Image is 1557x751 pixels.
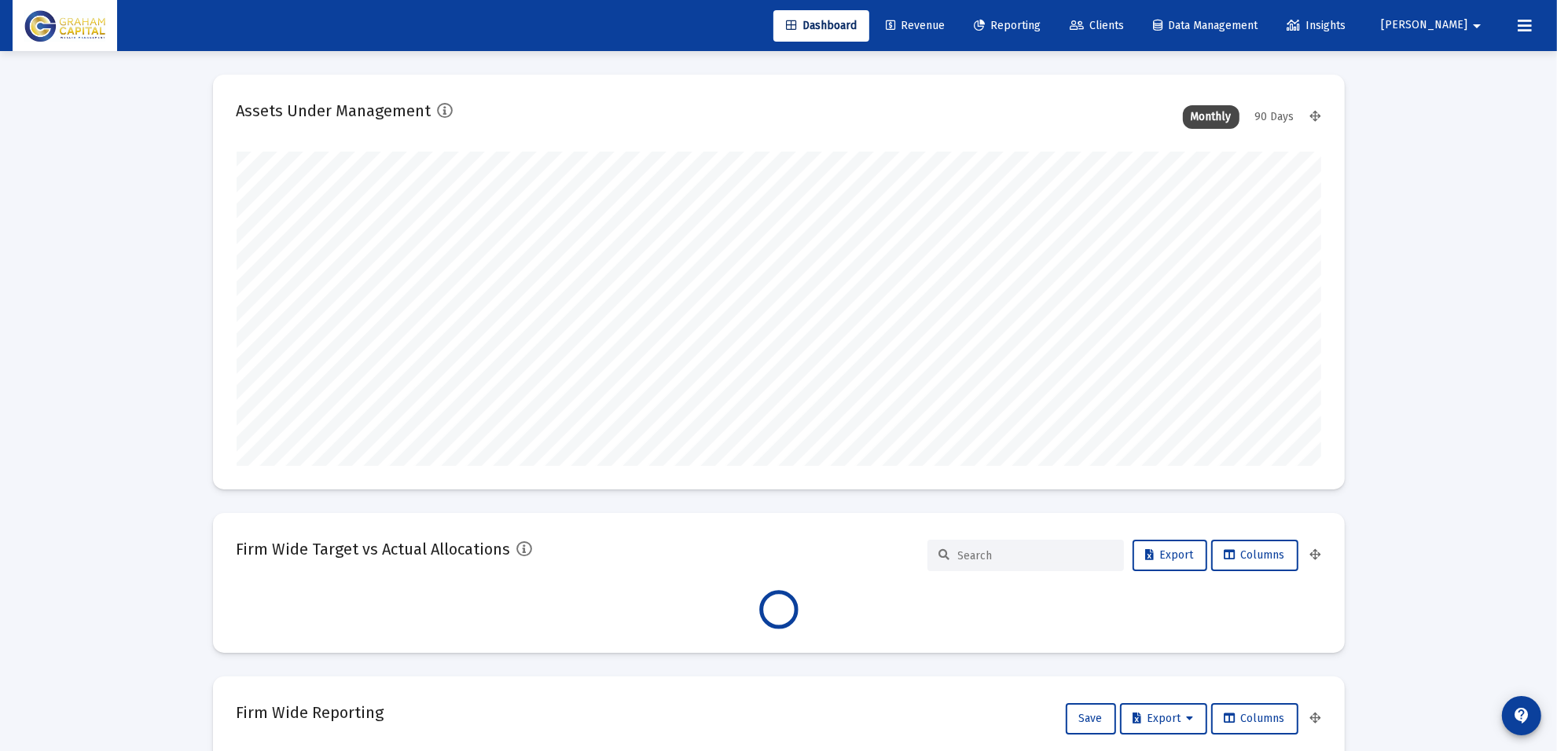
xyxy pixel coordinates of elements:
[1247,105,1302,129] div: 90 Days
[1512,706,1531,725] mat-icon: contact_support
[1120,703,1207,735] button: Export
[961,10,1053,42] a: Reporting
[1153,19,1258,32] span: Data Management
[237,700,384,725] h2: Firm Wide Reporting
[1381,19,1467,32] span: [PERSON_NAME]
[1467,10,1486,42] mat-icon: arrow_drop_down
[1070,19,1124,32] span: Clients
[24,10,105,42] img: Dashboard
[886,19,945,32] span: Revenue
[786,19,857,32] span: Dashboard
[1066,703,1116,735] button: Save
[773,10,869,42] a: Dashboard
[873,10,957,42] a: Revenue
[1146,548,1194,562] span: Export
[1140,10,1270,42] a: Data Management
[237,98,431,123] h2: Assets Under Management
[237,537,511,562] h2: Firm Wide Target vs Actual Allocations
[1057,10,1137,42] a: Clients
[1133,712,1194,725] span: Export
[1225,548,1285,562] span: Columns
[1287,19,1346,32] span: Insights
[1133,540,1207,571] button: Export
[1362,9,1505,41] button: [PERSON_NAME]
[1274,10,1358,42] a: Insights
[958,549,1112,562] input: Search
[974,19,1041,32] span: Reporting
[1225,712,1285,725] span: Columns
[1079,712,1103,725] span: Save
[1211,703,1298,735] button: Columns
[1211,540,1298,571] button: Columns
[1183,105,1239,129] div: Monthly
